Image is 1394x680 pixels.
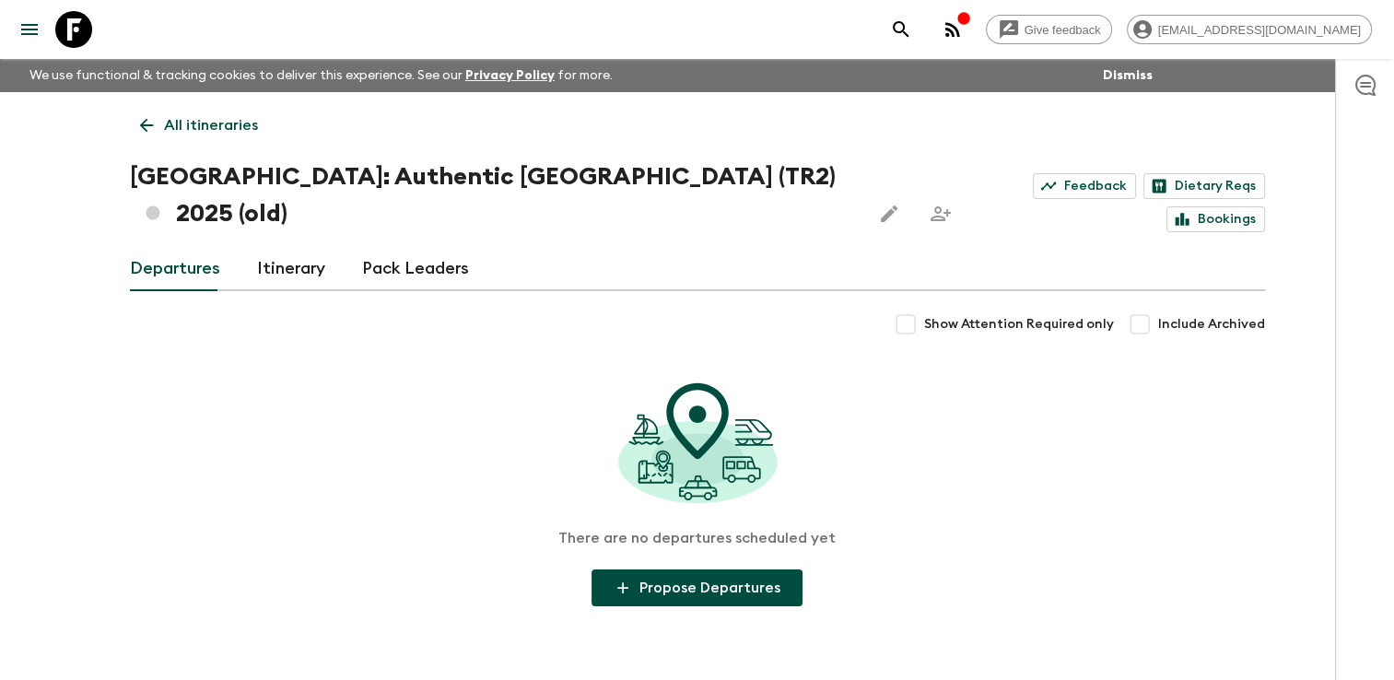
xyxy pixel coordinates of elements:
a: All itineraries [130,107,268,144]
p: There are no departures scheduled yet [558,529,836,547]
a: Dietary Reqs [1143,173,1265,199]
button: menu [11,11,48,48]
span: Give feedback [1014,23,1111,37]
span: Show Attention Required only [924,315,1114,334]
button: search adventures [883,11,920,48]
button: Dismiss [1098,63,1157,88]
button: Edit this itinerary [871,195,908,232]
span: [EMAIL_ADDRESS][DOMAIN_NAME] [1148,23,1371,37]
a: Bookings [1166,206,1265,232]
span: Share this itinerary [922,195,959,232]
button: Propose Departures [592,569,802,606]
p: We use functional & tracking cookies to deliver this experience. See our for more. [22,59,620,92]
a: Itinerary [257,247,325,291]
a: Departures [130,247,220,291]
a: Feedback [1033,173,1136,199]
span: Include Archived [1158,315,1265,334]
p: All itineraries [164,114,258,136]
a: Privacy Policy [465,69,555,82]
h1: [GEOGRAPHIC_DATA]: Authentic [GEOGRAPHIC_DATA] (TR2) 2025 (old) [130,158,857,232]
a: Give feedback [986,15,1112,44]
div: [EMAIL_ADDRESS][DOMAIN_NAME] [1127,15,1372,44]
a: Pack Leaders [362,247,469,291]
